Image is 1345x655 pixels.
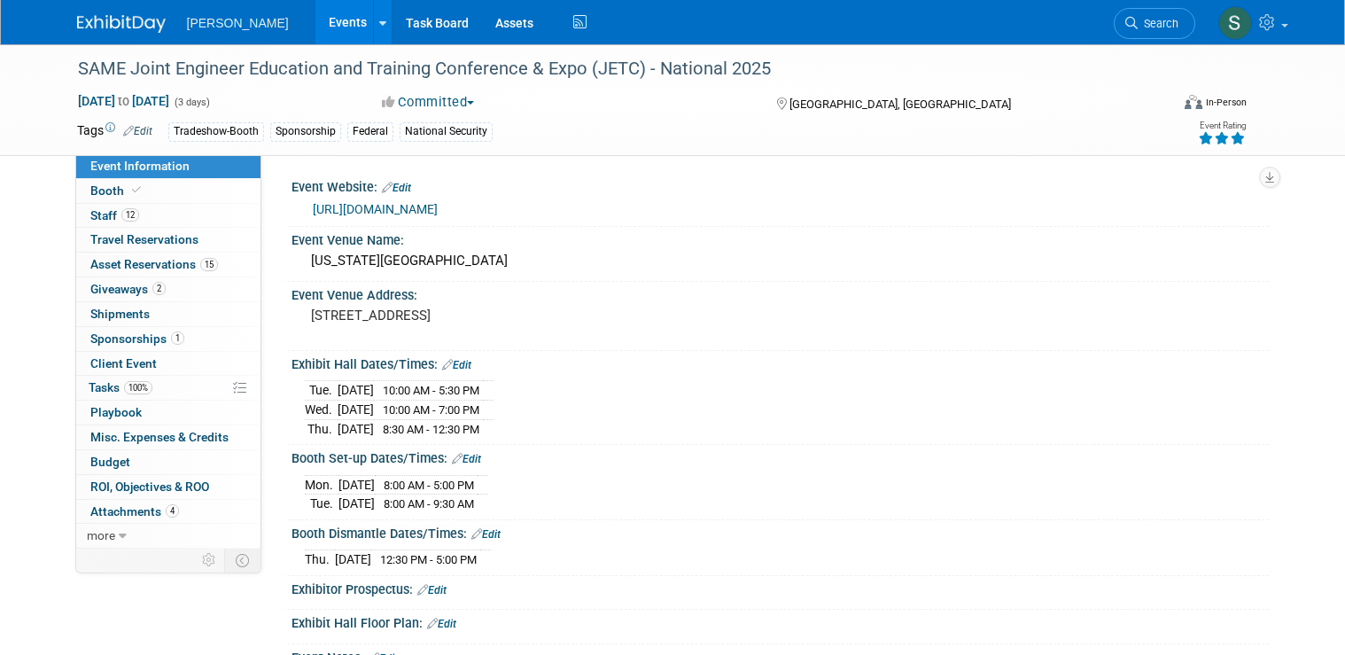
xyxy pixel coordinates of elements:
[76,524,260,548] a: more
[383,403,479,417] span: 10:00 AM - 7:00 PM
[292,282,1269,304] div: Event Venue Address:
[1205,96,1247,109] div: In-Person
[187,16,289,30] span: [PERSON_NAME]
[76,179,260,203] a: Booth
[427,618,456,630] a: Edit
[338,381,374,401] td: [DATE]
[173,97,210,108] span: (3 days)
[292,227,1269,249] div: Event Venue Name:
[200,258,218,271] span: 15
[90,504,179,519] span: Attachments
[76,327,260,351] a: Sponsorships1
[166,504,179,518] span: 4
[452,453,481,465] a: Edit
[90,159,190,173] span: Event Information
[87,528,115,542] span: more
[305,475,338,495] td: Mon.
[121,208,139,222] span: 12
[471,528,501,541] a: Edit
[338,475,375,495] td: [DATE]
[194,549,225,572] td: Personalize Event Tab Strip
[90,183,144,198] span: Booth
[76,401,260,425] a: Playbook
[305,381,338,401] td: Tue.
[292,351,1269,374] div: Exhibit Hall Dates/Times:
[76,253,260,277] a: Asset Reservations15
[90,282,166,296] span: Giveaways
[305,419,338,438] td: Thu.
[305,550,335,569] td: Thu.
[417,584,447,597] a: Edit
[90,208,139,222] span: Staff
[76,352,260,376] a: Client Event
[1138,17,1178,30] span: Search
[1114,8,1195,39] a: Search
[292,610,1269,633] div: Exhibit Hall Floor Plan:
[124,381,152,394] span: 100%
[76,228,260,252] a: Travel Reservations
[76,376,260,400] a: Tasks100%
[152,282,166,295] span: 2
[76,302,260,326] a: Shipments
[384,497,474,511] span: 8:00 AM - 9:30 AM
[338,401,374,420] td: [DATE]
[76,204,260,228] a: Staff12
[347,122,393,141] div: Federal
[132,185,141,195] i: Booth reservation complete
[338,419,374,438] td: [DATE]
[76,450,260,474] a: Budget
[90,232,198,246] span: Travel Reservations
[76,154,260,178] a: Event Information
[305,495,338,513] td: Tue.
[1185,95,1202,109] img: Format-Inperson.png
[383,423,479,436] span: 8:30 AM - 12:30 PM
[380,553,477,566] span: 12:30 PM - 5:00 PM
[76,425,260,449] a: Misc. Expenses & Credits
[313,202,438,216] a: [URL][DOMAIN_NAME]
[338,495,375,513] td: [DATE]
[90,307,150,321] span: Shipments
[168,122,264,141] div: Tradeshow-Booth
[382,182,411,194] a: Edit
[311,308,680,324] pre: [STREET_ADDRESS]
[335,550,371,569] td: [DATE]
[90,356,157,370] span: Client Event
[115,94,132,108] span: to
[384,479,474,492] span: 8:00 AM - 5:00 PM
[270,122,341,141] div: Sponsorship
[292,445,1269,468] div: Booth Set-up Dates/Times:
[1074,92,1247,119] div: Event Format
[789,97,1011,111] span: [GEOGRAPHIC_DATA], [GEOGRAPHIC_DATA]
[123,125,152,137] a: Edit
[90,480,209,494] span: ROI, Objectives & ROO
[376,93,481,112] button: Committed
[171,331,184,345] span: 1
[90,455,130,469] span: Budget
[442,359,471,371] a: Edit
[400,122,493,141] div: National Security
[90,331,184,346] span: Sponsorships
[76,500,260,524] a: Attachments4
[292,576,1269,599] div: Exhibitor Prospectus:
[89,380,152,394] span: Tasks
[90,405,142,419] span: Playbook
[76,475,260,499] a: ROI, Objectives & ROO
[1198,121,1246,130] div: Event Rating
[77,15,166,33] img: ExhibitDay
[1218,6,1252,40] img: Sharon Aurelio
[292,520,1269,543] div: Booth Dismantle Dates/Times:
[305,247,1256,275] div: [US_STATE][GEOGRAPHIC_DATA]
[383,384,479,397] span: 10:00 AM - 5:30 PM
[292,174,1269,197] div: Event Website:
[72,53,1147,85] div: SAME Joint Engineer Education and Training Conference & Expo (JETC) - National 2025
[90,430,229,444] span: Misc. Expenses & Credits
[76,277,260,301] a: Giveaways2
[77,93,170,109] span: [DATE] [DATE]
[77,121,152,142] td: Tags
[224,549,260,572] td: Toggle Event Tabs
[305,401,338,420] td: Wed.
[90,257,218,271] span: Asset Reservations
